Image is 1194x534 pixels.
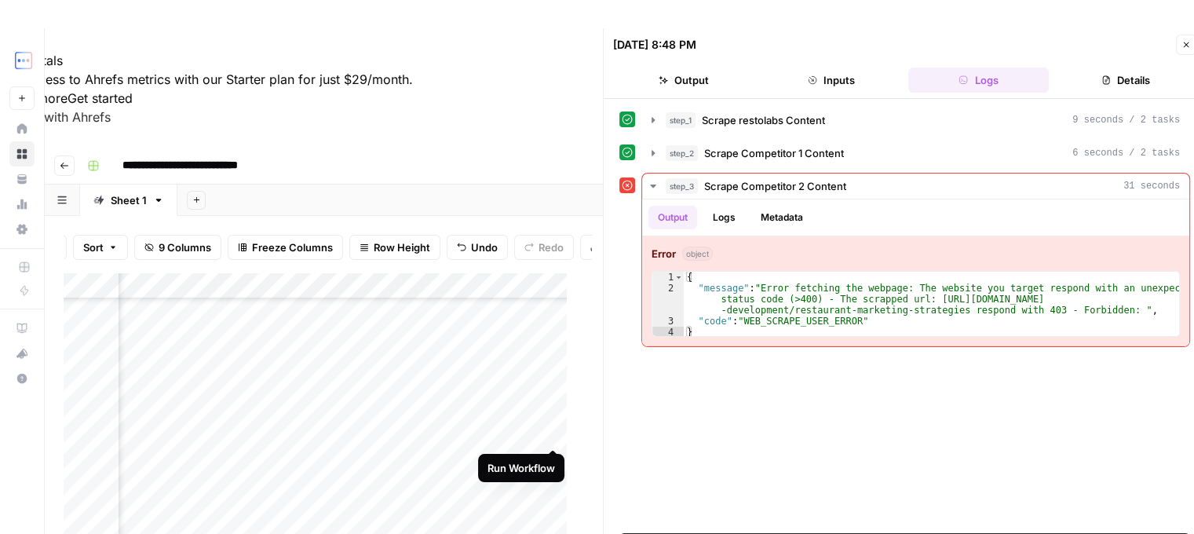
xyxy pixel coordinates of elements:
button: Freeze Columns [228,235,343,260]
span: 31 seconds [1123,179,1180,193]
div: 4 [652,327,684,338]
button: 31 seconds [642,174,1189,199]
button: Inputs [761,68,902,93]
a: Usage [9,192,35,217]
span: Redo [539,240,564,255]
button: Logs [908,68,1050,93]
div: 2 [652,283,684,316]
div: Run Workflow [487,460,555,476]
strong: Error [652,246,676,262]
button: Help + Support [9,366,35,391]
a: AirOps Academy [9,316,35,341]
div: What's new? [10,342,34,365]
button: Output [613,68,754,93]
span: Freeze Columns [252,240,333,255]
span: 9 seconds / 2 tasks [1072,113,1180,127]
button: 6 seconds / 2 tasks [642,141,1189,166]
span: Undo [471,240,498,255]
span: Row Height [374,240,430,255]
span: step_2 [666,145,698,161]
div: Sheet 1 [111,192,147,208]
button: Get started [68,89,133,108]
div: 31 seconds [642,199,1189,346]
button: 9 seconds / 2 tasks [642,108,1189,133]
button: Undo [447,235,508,260]
button: Logs [703,206,745,229]
button: What's new? [9,341,35,366]
button: 9 Columns [134,235,221,260]
button: Output [648,206,697,229]
span: object [682,247,713,261]
a: Settings [9,217,35,242]
div: 3 [652,316,684,327]
button: Sort [73,235,128,260]
a: Browse [9,141,35,166]
span: step_1 [666,112,696,128]
span: 6 seconds / 2 tasks [1072,146,1180,160]
span: Sort [83,240,104,255]
span: Toggle code folding, rows 1 through 4 [674,272,683,283]
div: [DATE] 8:48 PM [613,37,696,53]
button: Redo [514,235,574,260]
a: Your Data [9,166,35,192]
button: Metadata [751,206,812,229]
span: Scrape Competitor 2 Content [704,178,846,194]
span: Scrape restolabs Content [702,112,825,128]
a: Sheet 1 [80,185,177,216]
span: 9 Columns [159,240,211,255]
button: Row Height [349,235,440,260]
span: Scrape Competitor 1 Content [704,145,844,161]
span: step_3 [666,178,698,194]
div: 1 [652,272,684,283]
